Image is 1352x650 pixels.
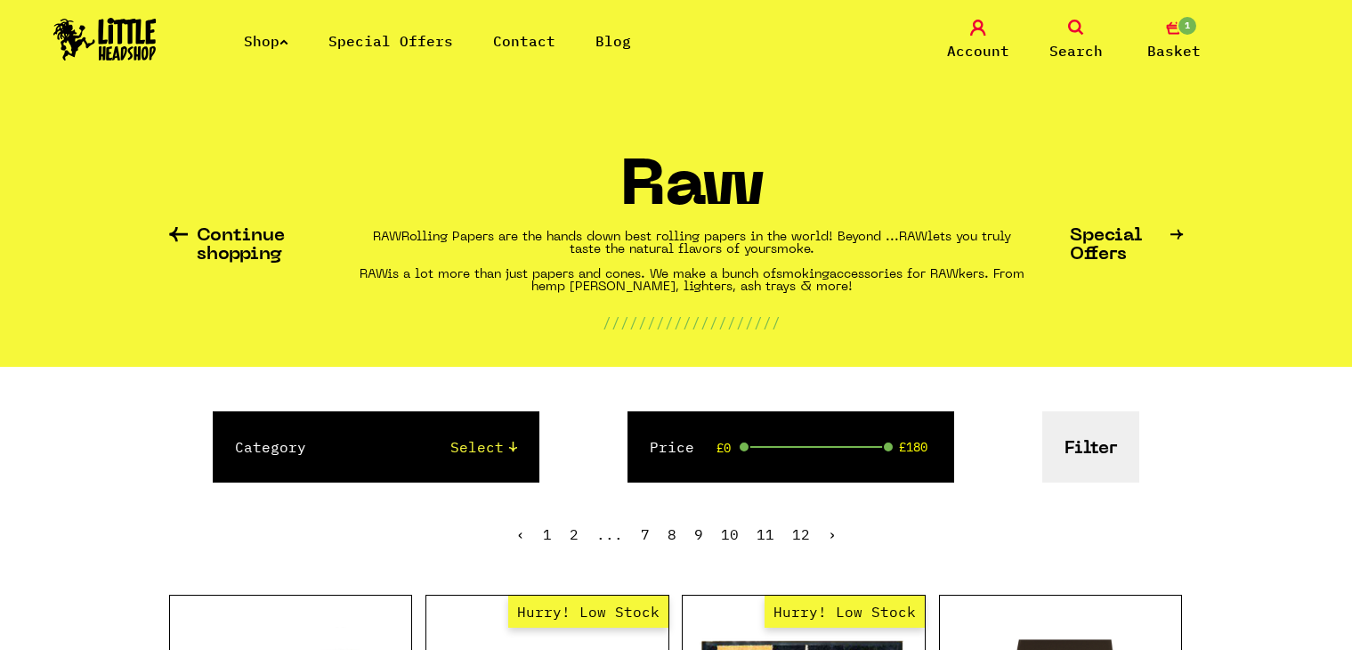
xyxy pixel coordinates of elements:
em: RAW [360,269,387,280]
h1: Raw [620,158,764,232]
a: 7 [641,525,650,543]
button: Filter [1042,411,1139,483]
span: Hurry! Low Stock [508,596,668,628]
a: Continue shopping [169,227,314,264]
span: £180 [899,440,927,454]
a: Search [1032,20,1121,61]
em: smoke [771,244,810,256]
span: Basket [1147,40,1201,61]
span: Search [1049,40,1103,61]
span: £0 [716,441,731,455]
span: Account [947,40,1009,61]
strong: lets you truly taste the natural flavors of your [570,232,1011,256]
a: 2 [570,525,579,543]
a: « Previous [516,525,525,543]
span: 1 [1177,15,1198,37]
strong: accessories for RAWkers. From hemp [PERSON_NAME], lighters, ash trays & more! [531,269,1024,293]
a: 8 [668,525,676,543]
a: Contact [493,32,555,50]
a: 9 [694,525,703,543]
strong: Rolling Papers are the hands down best rolling papers in the world! Beyond ... [401,232,899,243]
a: 1 Basket [1129,20,1218,61]
label: Price [650,436,694,458]
strong: is a lot more than just papers and cones. We make a bunch of [387,269,776,280]
em: RAW [899,232,927,243]
img: Little Head Shop Logo [53,18,157,61]
a: Special Offers [1070,227,1184,264]
a: Special Offers [328,32,453,50]
a: Next » [828,525,837,543]
em: smoking [776,269,830,280]
strong: . [810,244,814,256]
span: ... [596,525,623,543]
label: Category [235,436,306,458]
em: RAW [373,232,401,243]
span: Hurry! Low Stock [765,596,925,628]
a: 11 [757,525,774,543]
span: 10 [721,525,739,543]
a: Shop [244,32,288,50]
a: Blog [595,32,631,50]
a: 1 [543,525,552,543]
p: //////////////////// [603,312,781,333]
a: 12 [792,525,810,543]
